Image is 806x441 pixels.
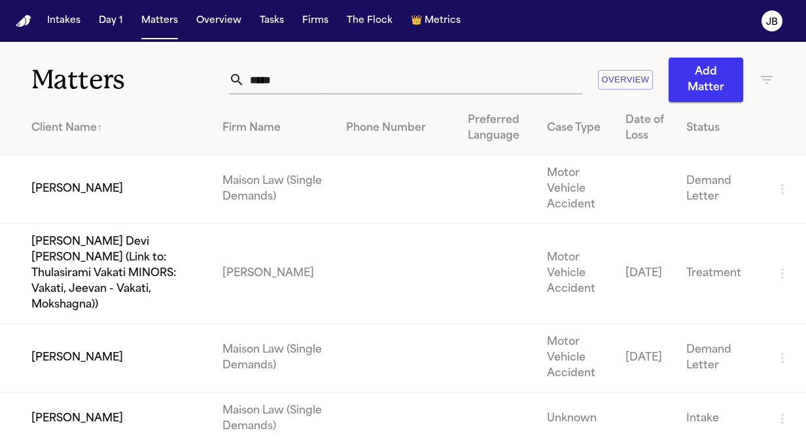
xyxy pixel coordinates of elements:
[94,9,128,33] button: Day 1
[676,155,764,224] td: Demand Letter
[31,120,201,136] div: Client Name ↑
[297,9,334,33] button: Firms
[222,120,325,136] div: Firm Name
[31,63,229,96] h1: Matters
[676,324,764,393] td: Demand Letter
[212,155,336,224] td: Maison Law (Single Demands)
[536,155,616,224] td: Motor Vehicle Accident
[212,324,336,393] td: Maison Law (Single Demands)
[536,224,616,324] td: Motor Vehicle Accident
[342,9,398,33] button: The Flock
[686,120,754,136] div: Status
[669,58,743,102] button: Add Matter
[16,15,31,27] a: Home
[615,324,676,393] td: [DATE]
[536,324,616,393] td: Motor Vehicle Accident
[42,9,86,33] button: Intakes
[625,113,665,144] div: Date of Loss
[346,120,447,136] div: Phone Number
[615,224,676,324] td: [DATE]
[676,224,764,324] td: Treatment
[547,120,605,136] div: Case Type
[136,9,183,33] button: Matters
[406,9,466,33] button: crownMetrics
[468,113,525,144] div: Preferred Language
[16,15,31,27] img: Finch Logo
[254,9,289,33] button: Tasks
[191,9,247,33] button: Overview
[598,70,653,90] button: Overview
[212,224,336,324] td: [PERSON_NAME]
